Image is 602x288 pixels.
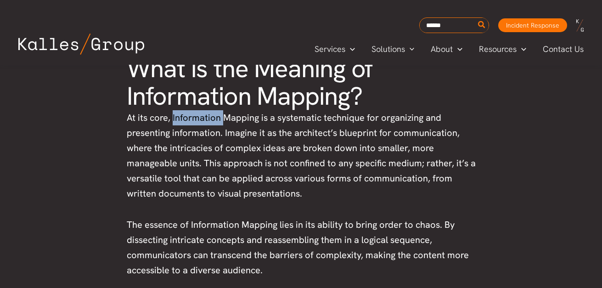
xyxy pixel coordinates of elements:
span: About [431,42,453,56]
span: Menu Toggle [517,42,526,56]
span: Menu Toggle [453,42,462,56]
a: ServicesMenu Toggle [306,42,363,56]
span: Resources [479,42,517,56]
span: The essence of Information Mapping lies in its ability to bring order to chaos. By dissecting int... [127,219,469,276]
img: Kalles Group [18,34,144,55]
a: SolutionsMenu Toggle [363,42,423,56]
span: At its core, Information Mapping is a systematic technique for organizing and presenting informat... [127,112,476,199]
span: Menu Toggle [345,42,355,56]
span: Menu Toggle [405,42,415,56]
span: Solutions [371,42,405,56]
span: What is the Meaning of Information Mapping? [127,52,373,113]
nav: Primary Site Navigation [306,41,593,56]
span: Services [315,42,345,56]
a: Incident Response [498,18,567,32]
span: Contact Us [543,42,584,56]
a: ResourcesMenu Toggle [471,42,534,56]
button: Search [476,18,488,33]
a: Contact Us [534,42,593,56]
a: AboutMenu Toggle [422,42,471,56]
